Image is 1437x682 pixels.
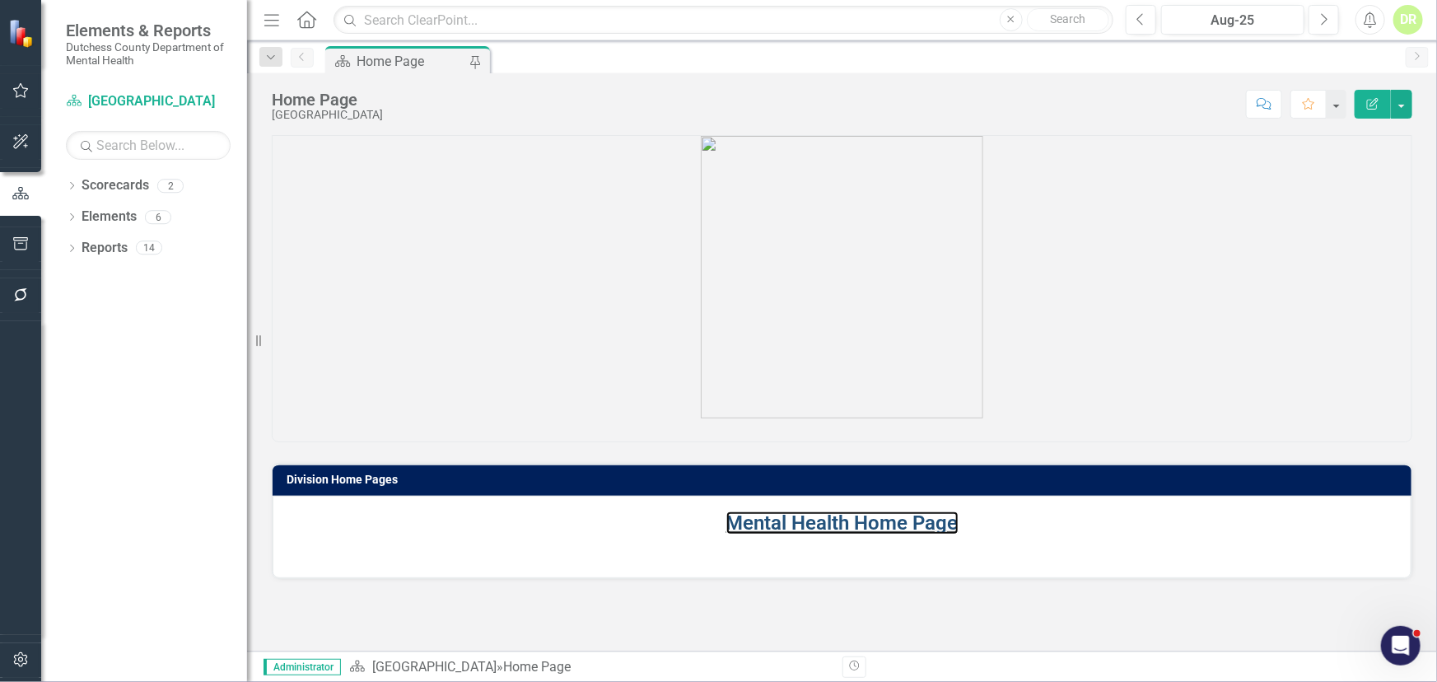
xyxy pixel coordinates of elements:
[726,511,959,535] a: Mental Health Home Page
[1393,5,1423,35] button: DR
[503,659,571,675] div: Home Page
[66,131,231,160] input: Search Below...
[357,51,465,72] div: Home Page
[1050,12,1085,26] span: Search
[1381,626,1421,666] iframe: Intercom live chat
[334,6,1113,35] input: Search ClearPoint...
[701,136,983,418] img: blobid0.jpg
[349,658,830,677] div: »
[272,91,383,109] div: Home Page
[157,179,184,193] div: 2
[82,176,149,195] a: Scorecards
[66,40,231,68] small: Dutchess County Department of Mental Health
[136,241,162,255] div: 14
[8,18,37,47] img: ClearPoint Strategy
[372,659,497,675] a: [GEOGRAPHIC_DATA]
[264,659,341,675] span: Administrator
[66,21,231,40] span: Elements & Reports
[82,239,128,258] a: Reports
[66,92,231,111] a: [GEOGRAPHIC_DATA]
[1167,11,1299,30] div: Aug-25
[145,210,171,224] div: 6
[82,208,137,227] a: Elements
[287,474,1403,486] h3: Division Home Pages
[1027,8,1109,31] button: Search
[1161,5,1305,35] button: Aug-25
[272,109,383,121] div: [GEOGRAPHIC_DATA]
